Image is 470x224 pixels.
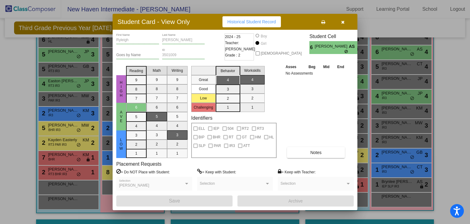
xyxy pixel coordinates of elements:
span: ATT [243,142,250,149]
span: RT [229,133,233,141]
span: [PERSON_NAME] [119,183,149,187]
span: ELL [199,125,205,132]
input: Enter ID [162,53,205,57]
button: Archive [237,195,354,207]
span: BHR [213,133,220,141]
h3: Student Cell [309,33,363,39]
span: PAR [214,142,221,149]
span: RT3 [257,125,264,132]
th: Asses [284,64,304,70]
span: BIP [199,133,204,141]
label: = Keep with Teacher: [278,169,316,175]
th: End [333,64,348,70]
span: IEP [213,125,219,132]
button: Notes [287,147,345,158]
label: Identifiers [191,115,212,121]
span: 2024 - 25 [225,34,241,40]
input: goes by name [116,53,159,57]
span: IR3 [229,142,235,149]
span: Historical Student Record [227,19,276,24]
span: [PERSON_NAME] [315,43,349,50]
label: = Keep with Student: [197,169,236,175]
label: Placement Requests [116,161,162,167]
span: SLP [199,142,206,149]
span: Ave [118,110,124,123]
th: Mid [319,64,333,70]
span: 6 [309,44,315,51]
th: Beg [304,64,319,70]
span: Low [118,138,124,151]
button: Save [116,195,233,207]
span: 4 [357,44,363,51]
span: Archive [289,199,303,203]
span: GT [242,133,247,141]
h3: Student Card - View Only [117,18,190,25]
span: Notes [310,150,322,155]
div: Girl [260,41,267,46]
div: Boy [260,33,267,39]
span: 504 [228,125,234,132]
span: Save [169,198,180,203]
span: HM [255,133,261,141]
span: High [118,80,124,98]
span: RT2 [242,125,249,132]
span: Grade : 2 [225,52,240,58]
span: AS [349,43,357,50]
button: Historical Student Record [222,16,281,27]
span: [DEMOGRAPHIC_DATA] [261,50,302,57]
span: HL [269,133,274,141]
td: No Assessments [284,70,348,76]
span: Teacher: [PERSON_NAME] [225,40,255,52]
label: = Do NOT Place with Student: [116,169,170,175]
